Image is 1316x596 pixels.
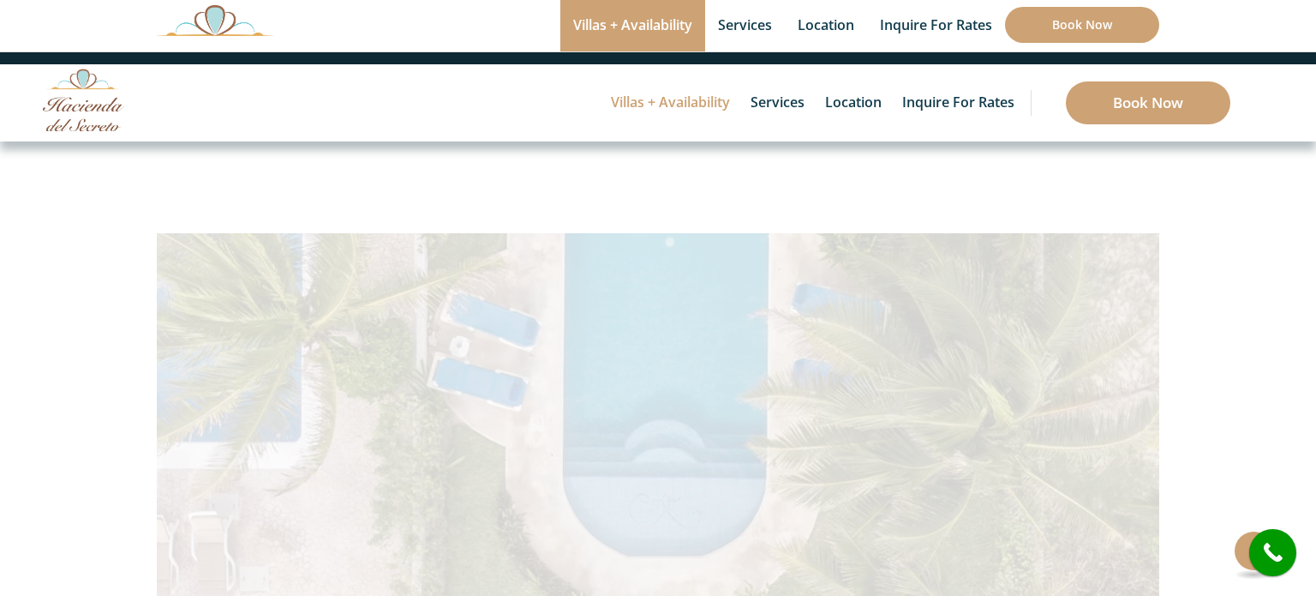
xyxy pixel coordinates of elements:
a: Inquire for Rates [894,64,1023,141]
a: Villas + Availability [602,64,739,141]
a: Location [817,64,890,141]
a: call [1249,529,1296,576]
img: Awesome Logo [157,4,273,36]
a: Book Now [1066,81,1230,124]
i: call [1253,533,1292,572]
a: Book Now [1005,7,1159,43]
img: Awesome Logo [43,69,124,131]
a: Services [742,64,813,141]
